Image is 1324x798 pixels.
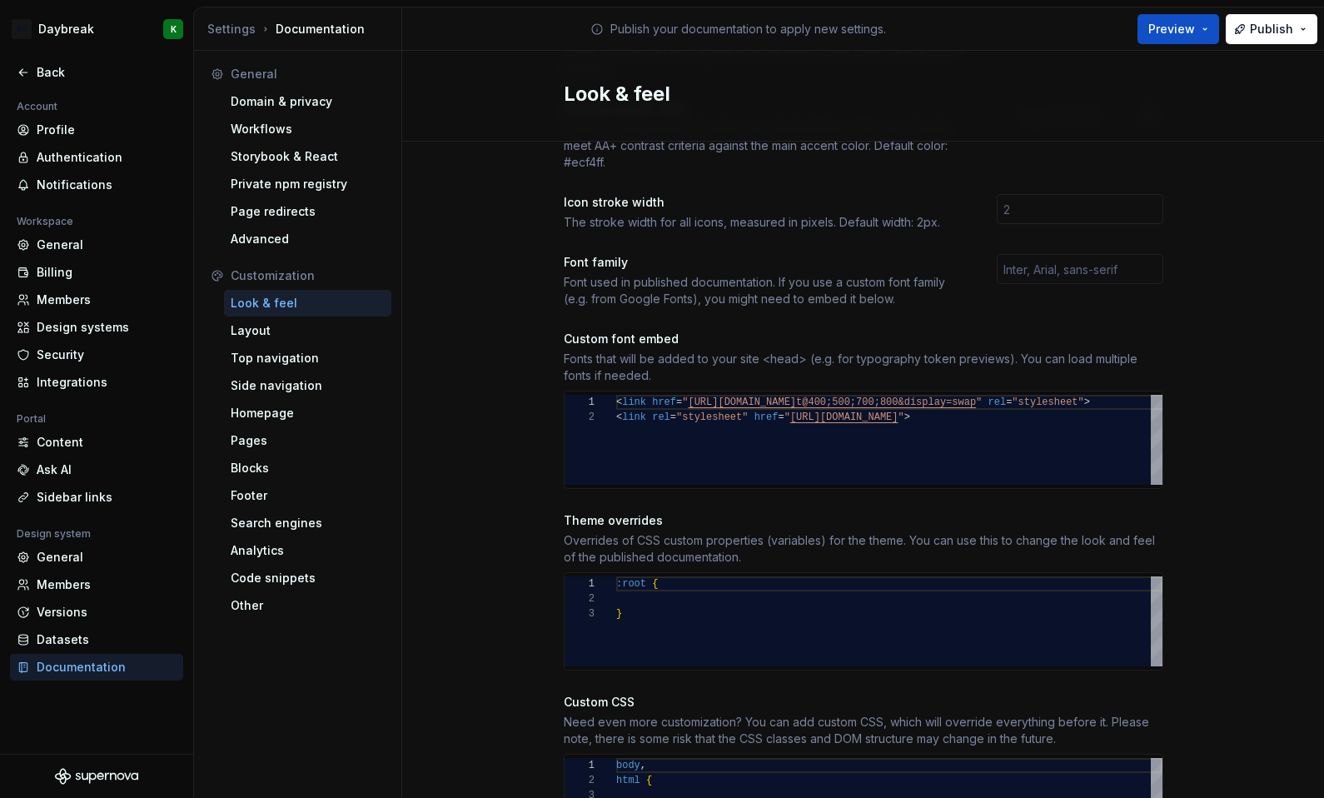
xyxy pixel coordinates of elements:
[38,21,94,37] div: Daybreak
[224,482,391,509] a: Footer
[754,411,778,423] span: href
[207,21,395,37] div: Documentation
[37,631,177,648] div: Datasets
[37,237,177,253] div: General
[652,411,670,423] span: rel
[10,342,183,368] a: Security
[231,542,385,559] div: Analytics
[3,11,190,47] button: SCDaybreakK
[37,604,177,621] div: Versions
[610,21,886,37] p: Publish your documentation to apply new settings.
[224,198,391,225] a: Page redirects
[10,409,52,429] div: Portal
[616,578,646,590] span: :root
[564,254,967,271] div: Font family
[12,19,32,39] div: SC
[37,149,177,166] div: Authentication
[231,93,385,110] div: Domain & privacy
[224,592,391,619] a: Other
[1250,21,1293,37] span: Publish
[37,292,177,308] div: Members
[565,395,595,410] div: 1
[564,81,1143,107] h2: Look & feel
[224,537,391,564] a: Analytics
[778,411,784,423] span: =
[224,290,391,317] a: Look & feel
[231,460,385,476] div: Blocks
[207,21,256,37] div: Settings
[10,59,183,86] a: Back
[224,510,391,536] a: Search engines
[37,264,177,281] div: Billing
[564,121,967,171] div: Used for backgrounds of active and selected items. This color should meet AA+ contrast criteria a...
[616,775,640,786] span: html
[784,411,789,423] span: "
[682,397,688,408] span: "
[676,411,748,423] span: "stylesheet"
[564,532,1163,566] div: Overrides of CSS custom properties (variables) for the theme. You can use this to change the look...
[10,544,183,571] a: General
[37,319,177,336] div: Design systems
[10,456,183,483] a: Ask AI
[796,397,976,408] span: t@400;500;700;800&display=swap
[231,66,385,82] div: General
[224,116,391,142] a: Workflows
[976,397,982,408] span: "
[10,369,183,396] a: Integrations
[1226,14,1317,44] button: Publish
[224,171,391,197] a: Private npm registry
[10,97,64,117] div: Account
[10,232,183,258] a: General
[231,203,385,220] div: Page redirects
[640,760,645,771] span: ,
[622,397,646,408] span: link
[231,267,385,284] div: Customization
[622,411,646,423] span: link
[37,461,177,478] div: Ask AI
[564,214,967,231] div: The stroke width for all icons, measured in pixels. Default width: 2px.
[224,455,391,481] a: Blocks
[224,345,391,372] a: Top navigation
[231,350,385,367] div: Top navigation
[37,549,177,566] div: General
[10,144,183,171] a: Authentication
[224,565,391,591] a: Code snippets
[10,287,183,313] a: Members
[224,317,391,344] a: Layout
[231,432,385,449] div: Pages
[616,411,622,423] span: <
[616,397,622,408] span: <
[564,331,1163,347] div: Custom font embed
[903,411,909,423] span: >
[564,194,967,211] div: Icon stroke width
[10,626,183,653] a: Datasets
[231,295,385,312] div: Look & feel
[224,427,391,454] a: Pages
[564,351,1163,384] div: Fonts that will be added to your site <head> (e.g. for typography token previews). You can load m...
[564,714,1163,747] div: Need even more customization? You can add custom CSS, which will override everything before it. P...
[224,400,391,426] a: Homepage
[789,411,898,423] span: [URL][DOMAIN_NAME]
[231,377,385,394] div: Side navigation
[231,231,385,247] div: Advanced
[37,489,177,506] div: Sidebar links
[37,177,177,193] div: Notifications
[564,274,967,307] div: Font used in published documentation. If you use a custom font family (e.g. from Google Fonts), y...
[10,524,97,544] div: Design system
[565,606,595,621] div: 3
[55,768,138,785] a: Supernova Logo
[564,694,1163,711] div: Custom CSS
[231,405,385,421] div: Homepage
[231,515,385,531] div: Search engines
[37,64,177,81] div: Back
[646,775,652,786] span: {
[224,226,391,252] a: Advanced
[10,172,183,198] a: Notifications
[37,122,177,138] div: Profile
[616,760,640,771] span: body
[564,512,1163,529] div: Theme overrides
[224,88,391,115] a: Domain & privacy
[231,487,385,504] div: Footer
[10,212,80,232] div: Workspace
[37,374,177,391] div: Integrations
